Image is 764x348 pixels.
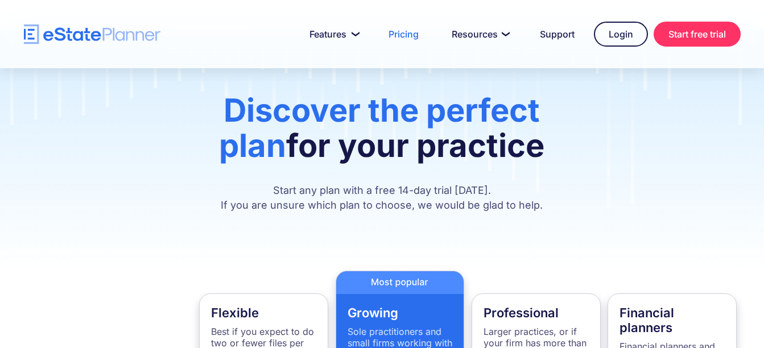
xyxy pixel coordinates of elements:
[348,305,453,320] h4: Growing
[594,22,648,47] a: Login
[219,91,540,165] span: Discover the perfect plan
[170,93,594,175] h1: for your practice
[24,24,160,44] a: home
[211,305,316,320] h4: Flexible
[526,23,588,45] a: Support
[654,22,741,47] a: Start free trial
[620,305,725,335] h4: Financial planners
[484,305,589,320] h4: Professional
[170,183,594,213] p: Start any plan with a free 14-day trial [DATE]. If you are unsure which plan to choose, we would ...
[375,23,432,45] a: Pricing
[438,23,521,45] a: Resources
[296,23,369,45] a: Features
